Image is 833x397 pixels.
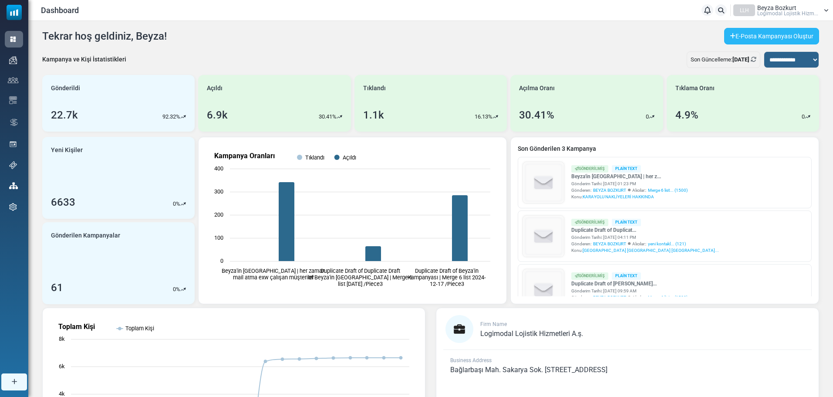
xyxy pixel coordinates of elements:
div: Plain Text [612,272,641,280]
text: 4k [59,390,65,397]
text: Toplam Kişi [125,325,154,332]
text: 200 [214,211,223,218]
a: Merge 6 list... (1500) [648,187,688,193]
p: 92.32% [162,112,180,121]
a: Logi̇modal Loji̇sti̇k Hi̇zmetleri̇ A.ş. [480,330,583,337]
p: 0 [802,112,805,121]
text: 400 [214,165,223,172]
a: E-Posta Kampanyası Oluştur [724,28,819,44]
img: email-templates-icon.svg [9,96,17,104]
div: 1.1k [363,107,384,123]
div: 4.9% [675,107,698,123]
span: Tıklandı [363,84,386,93]
a: LLH Beyza Bozkurt Logi̇modal Loji̇sti̇k Hi̇zm... [733,4,829,16]
div: 22.7k [51,107,78,123]
text: 6k [59,363,65,370]
a: Beyza'in [GEOGRAPHIC_DATA] | her z... [571,173,688,180]
a: Yeni Kişiler 6633 0% [42,137,195,219]
span: Gönderilen Kampanyalar [51,231,120,240]
div: Gönderilmiş [571,272,608,280]
div: Kampanya ve Kişi İstatistikleri [42,55,126,64]
text: 100 [214,234,223,241]
span: Gönderildi [51,84,80,93]
span: KARAYOLU NAKLİYELERİ HAKKINDA [583,194,654,199]
img: dashboard-icon-active.svg [9,35,17,43]
a: Duplicate Draft of [PERSON_NAME]... [571,280,719,288]
p: 0 [173,200,176,208]
div: LLH [733,4,755,16]
div: 61 [51,280,63,295]
span: [GEOGRAPHIC_DATA] [GEOGRAPHIC_DATA] [GEOGRAPHIC_DATA]... [583,248,719,253]
text: Toplam Kişi [58,322,95,331]
img: workflow.svg [9,117,19,127]
img: settings-icon.svg [9,203,17,211]
img: contacts-icon.svg [8,77,18,83]
div: % [173,200,186,208]
span: BEYZA BOZKURT [593,241,626,247]
img: support-icon.svg [9,161,17,169]
img: landing_pages.svg [9,140,17,148]
img: mailsoftly_icon_blue_white.svg [7,5,22,20]
a: Refresh Stats [751,56,756,63]
img: empty-draft-icon2.svg [523,216,564,257]
text: Tıklandı [305,154,324,161]
span: Business Address [450,357,492,363]
span: Bağlarbaşı Mah. Sakarya Sok. [STREET_ADDRESS] [450,366,607,374]
div: Gönderim Tarihi: [DATE] 01:23 PM [571,180,688,187]
text: 0 [220,258,223,264]
span: BEYZA BOZKURT [593,294,626,301]
span: Açılma Oranı [519,84,555,93]
text: Beyza'in [GEOGRAPHIC_DATA] | her zaman mail atma exw çalışan müşteriler [222,268,325,281]
img: empty-draft-icon2.svg [523,163,564,203]
div: Son Güncelleme: [687,51,760,68]
text: 300 [214,188,223,195]
svg: Kampanya Oranları [206,144,499,297]
a: Merge 6 list... (1500) [648,294,688,301]
div: Gönderen: Alıcılar:: [571,187,688,193]
span: Yeni Kişiler [51,146,83,155]
div: Plain Text [612,165,641,173]
img: campaigns-icon.png [9,56,17,64]
text: Duplicate Draft of Beyza'in Kampanyası | Merge 6 list 2024- 12-17 /Piece3 [408,268,486,287]
span: Beyza Bozkurt [757,5,796,11]
div: Gönderim Tarihi: [DATE] 04:11 PM [571,234,719,241]
div: 6633 [51,194,75,210]
p: 0 [173,285,176,294]
div: Konu: [571,193,688,200]
span: Tıklama Oranı [675,84,715,93]
a: Duplicate Draft of Duplicat... [571,226,719,234]
span: Logi̇modal Loji̇sti̇k Hi̇zmetleri̇ A.ş. [480,329,583,338]
div: Gönderilmiş [571,165,608,173]
div: 6.9k [207,107,228,123]
span: BEYZA BOZKURT [593,187,626,193]
span: Firm Name [480,321,507,327]
text: 8k [59,336,65,342]
b: [DATE] [732,56,749,63]
h4: Tekrar hoş geldiniz, Beyza! [42,30,167,43]
text: Duplicate Draft of Duplicate Draft of Beyza'in [GEOGRAPHIC_DATA] | Merge 6 list [DATE] /Piece3 [308,268,412,287]
div: Gönderilmiş [571,219,608,226]
p: 30.41% [319,112,337,121]
p: 16.13% [475,112,492,121]
div: Gönderim Tarihi: [DATE] 09:59 AM [571,288,719,294]
div: % [173,285,186,294]
span: Logi̇modal Loji̇sti̇k Hi̇zm... [757,11,818,16]
span: Dashboard [41,4,79,16]
div: Plain Text [612,219,641,226]
text: Açıldı [343,154,356,161]
div: Konu: [571,247,719,254]
a: Son Gönderilen 3 Kampanya [518,144,812,153]
text: Kampanya Oranları [214,152,275,160]
img: empty-draft-icon2.svg [523,270,564,310]
p: 0 [646,112,649,121]
div: 30.41% [519,107,554,123]
a: yeni kontakl... (121) [648,241,686,247]
div: Gönderen: Alıcılar:: [571,294,719,301]
span: Açıldı [207,84,223,93]
div: Gönderen: Alıcılar:: [571,241,719,247]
